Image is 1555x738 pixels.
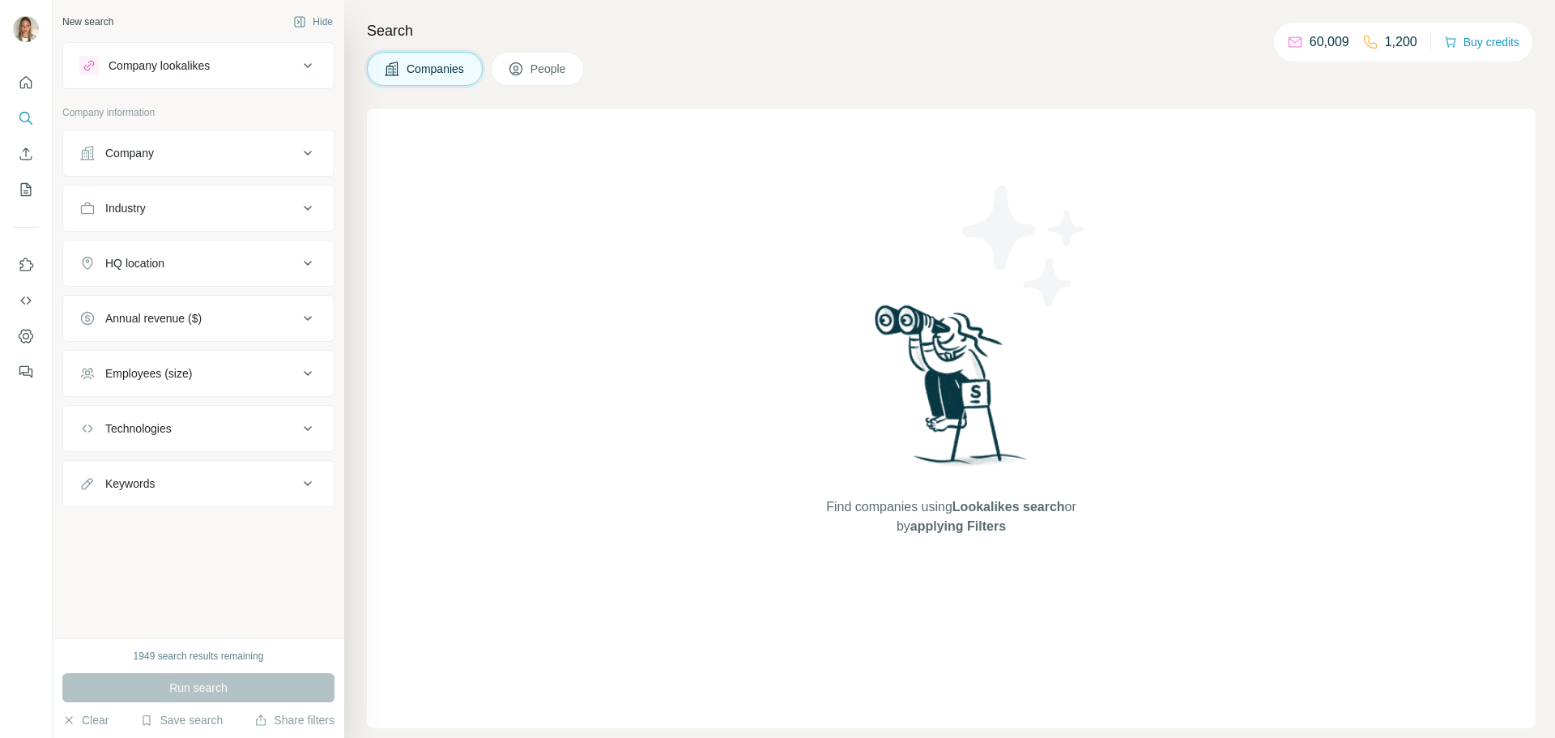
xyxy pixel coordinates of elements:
[109,58,210,74] div: Company lookalikes
[952,500,1065,514] span: Lookalikes search
[13,357,39,386] button: Feedback
[13,16,39,42] img: Avatar
[821,497,1080,536] span: Find companies using or by
[1310,32,1349,52] p: 60,009
[367,19,1536,42] h4: Search
[63,46,334,85] button: Company lookalikes
[105,200,146,216] div: Industry
[105,420,172,437] div: Technologies
[13,104,39,133] button: Search
[254,712,334,728] button: Share filters
[407,61,466,77] span: Companies
[63,244,334,283] button: HQ location
[134,649,264,663] div: 1949 search results remaining
[1385,32,1417,52] p: 1,200
[13,286,39,315] button: Use Surfe API
[62,15,113,29] div: New search
[62,712,109,728] button: Clear
[282,10,344,34] button: Hide
[13,68,39,97] button: Quick start
[63,299,334,338] button: Annual revenue ($)
[62,105,334,120] p: Company information
[105,145,154,161] div: Company
[105,476,155,492] div: Keywords
[140,712,223,728] button: Save search
[13,175,39,204] button: My lists
[105,365,192,382] div: Employees (size)
[63,464,334,503] button: Keywords
[105,310,202,326] div: Annual revenue ($)
[910,519,1006,533] span: applying Filters
[63,134,334,173] button: Company
[867,301,1036,481] img: Surfe Illustration - Woman searching with binoculars
[952,173,1097,319] img: Surfe Illustration - Stars
[13,139,39,169] button: Enrich CSV
[530,61,568,77] span: People
[63,354,334,393] button: Employees (size)
[63,409,334,448] button: Technologies
[13,250,39,279] button: Use Surfe on LinkedIn
[1444,31,1519,53] button: Buy credits
[105,255,164,271] div: HQ location
[13,322,39,351] button: Dashboard
[63,189,334,228] button: Industry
